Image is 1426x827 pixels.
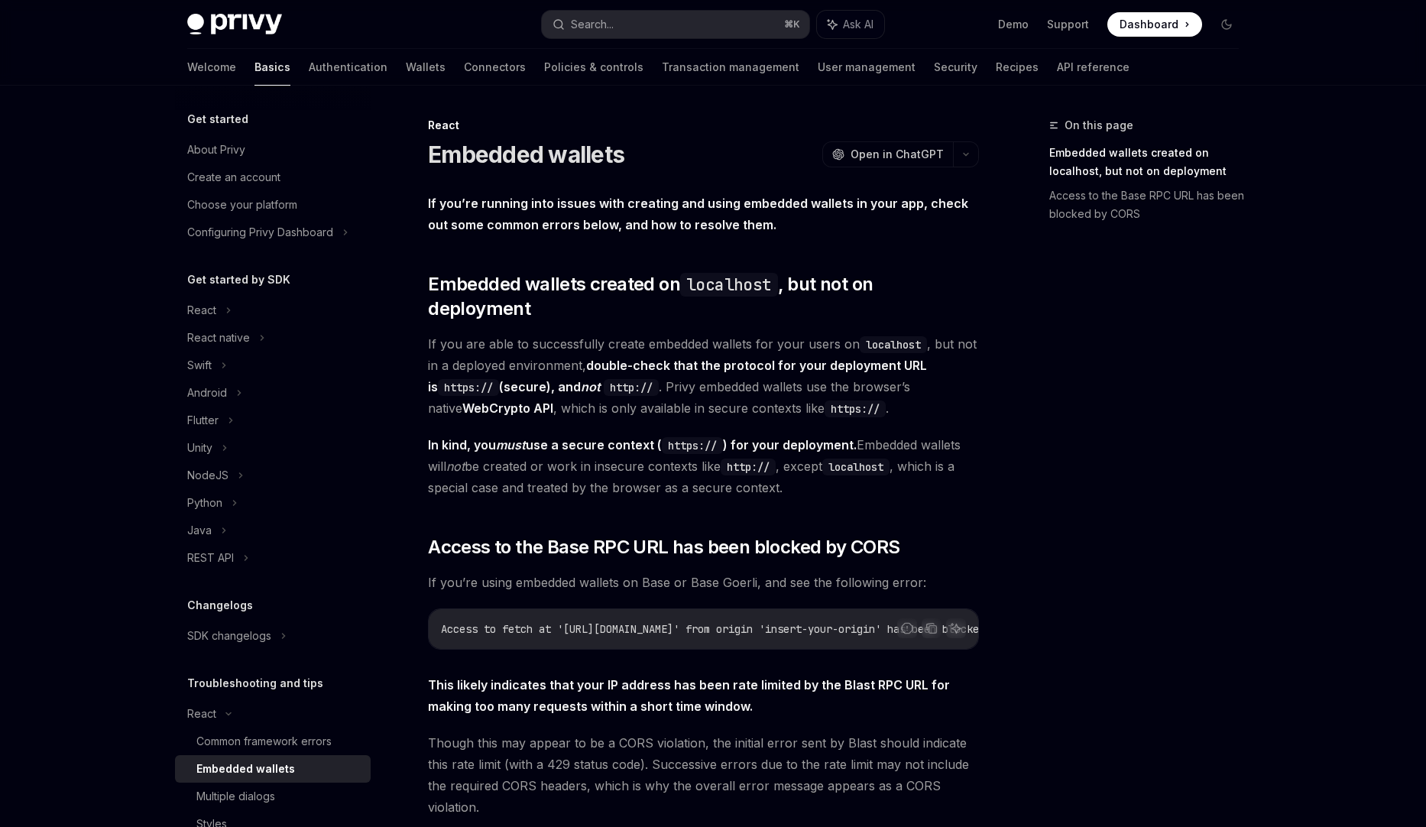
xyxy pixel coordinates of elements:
[175,136,371,164] a: About Privy
[187,411,219,430] div: Flutter
[1107,12,1202,37] a: Dashboard
[187,301,216,319] div: React
[680,273,778,297] code: localhost
[822,141,953,167] button: Open in ChatGPT
[187,439,212,457] div: Unity
[496,437,526,452] em: must
[428,437,857,452] strong: In kind, you use a secure context ( ) for your deployment.
[187,141,245,159] div: About Privy
[822,459,890,475] code: localhost
[187,549,234,567] div: REST API
[581,379,601,394] em: not
[662,49,799,86] a: Transaction management
[996,49,1039,86] a: Recipes
[860,336,927,353] code: localhost
[187,521,212,540] div: Java
[1049,183,1251,226] a: Access to the Base RPC URL has been blocked by CORS
[187,271,290,289] h5: Get started by SDK
[1057,49,1129,86] a: API reference
[462,401,553,417] a: WebCrypto API
[428,272,979,321] span: Embedded wallets created on , but not on deployment
[946,618,966,638] button: Ask AI
[187,49,236,86] a: Welcome
[428,358,927,394] strong: double-check that the protocol for your deployment URL is (secure), and
[446,459,465,474] em: not
[1047,17,1089,32] a: Support
[1065,116,1133,135] span: On this page
[817,11,884,38] button: Ask AI
[428,141,624,168] h1: Embedded wallets
[187,674,323,692] h5: Troubleshooting and tips
[818,49,916,86] a: User management
[428,677,950,714] strong: This likely indicates that your IP address has been rate limited by the Blast RPC URL for making ...
[196,732,332,751] div: Common framework errors
[922,618,941,638] button: Copy the contents from the code block
[428,434,979,498] span: Embedded wallets will be created or work in insecure contexts like , except , which is a special ...
[441,622,1095,636] span: Access to fetch at '[URL][DOMAIN_NAME]' from origin 'insert-your-origin' has been blocked by CORS...
[406,49,446,86] a: Wallets
[187,110,248,128] h5: Get started
[187,494,222,512] div: Python
[187,384,227,402] div: Android
[851,147,944,162] span: Open in ChatGPT
[825,401,886,417] code: https://
[428,118,979,133] div: React
[187,329,250,347] div: React native
[254,49,290,86] a: Basics
[187,196,297,214] div: Choose your platform
[196,787,275,806] div: Multiple dialogs
[187,223,333,242] div: Configuring Privy Dashboard
[544,49,643,86] a: Policies & controls
[1049,141,1251,183] a: Embedded wallets created on localhost, but not on deployment
[187,168,280,186] div: Create an account
[1120,17,1178,32] span: Dashboard
[428,196,968,232] strong: If you’re running into issues with creating and using embedded wallets in your app, check out som...
[721,459,776,475] code: http://
[175,783,371,810] a: Multiple dialogs
[998,17,1029,32] a: Demo
[604,379,659,396] code: http://
[843,17,873,32] span: Ask AI
[428,732,979,818] span: Though this may appear to be a CORS violation, the initial error sent by Blast should indicate th...
[897,618,917,638] button: Report incorrect code
[571,15,614,34] div: Search...
[428,535,899,559] span: Access to the Base RPC URL has been blocked by CORS
[428,572,979,593] span: If you’re using embedded wallets on Base or Base Goerli, and see the following error:
[464,49,526,86] a: Connectors
[175,191,371,219] a: Choose your platform
[309,49,387,86] a: Authentication
[187,596,253,615] h5: Changelogs
[428,333,979,419] span: If you are able to successfully create embedded wallets for your users on , but not in a deployed...
[187,356,212,375] div: Swift
[438,379,499,396] code: https://
[187,627,271,645] div: SDK changelogs
[187,466,228,485] div: NodeJS
[1214,12,1239,37] button: Toggle dark mode
[784,18,800,31] span: ⌘ K
[175,755,371,783] a: Embedded wallets
[542,11,809,38] button: Search...⌘K
[934,49,977,86] a: Security
[196,760,295,778] div: Embedded wallets
[187,705,216,723] div: React
[175,728,371,755] a: Common framework errors
[187,14,282,35] img: dark logo
[662,437,723,454] code: https://
[175,164,371,191] a: Create an account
